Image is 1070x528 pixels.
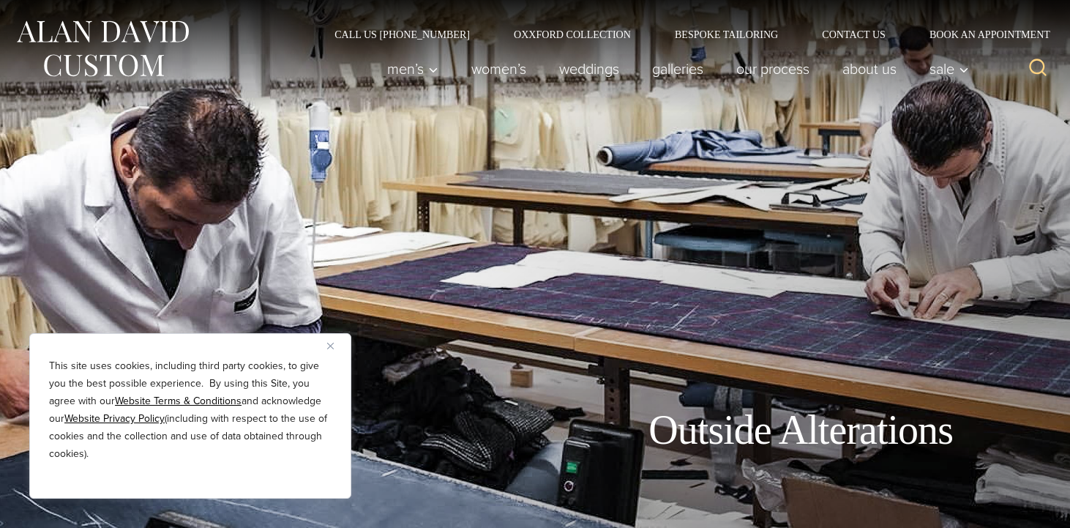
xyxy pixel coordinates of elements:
img: Alan David Custom [15,16,190,81]
img: Close [327,343,334,349]
a: Website Privacy Policy [64,411,165,426]
nav: Secondary Navigation [313,29,1055,40]
a: Galleries [636,54,720,83]
a: Call Us [PHONE_NUMBER] [313,29,492,40]
button: Close [327,337,345,354]
span: Men’s [387,62,438,76]
a: Women’s [455,54,543,83]
h1: Outside Alterations [648,406,953,455]
a: Book an Appointment [908,29,1055,40]
a: weddings [543,54,636,83]
a: Oxxford Collection [492,29,653,40]
nav: Primary Navigation [371,54,977,83]
a: About Us [826,54,913,83]
a: Contact Us [800,29,908,40]
a: Our Process [720,54,826,83]
p: This site uses cookies, including third party cookies, to give you the best possible experience. ... [49,357,332,463]
button: View Search Form [1020,51,1055,86]
span: Sale [929,62,969,76]
a: Website Terms & Conditions [115,393,242,409]
a: Bespoke Tailoring [653,29,800,40]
